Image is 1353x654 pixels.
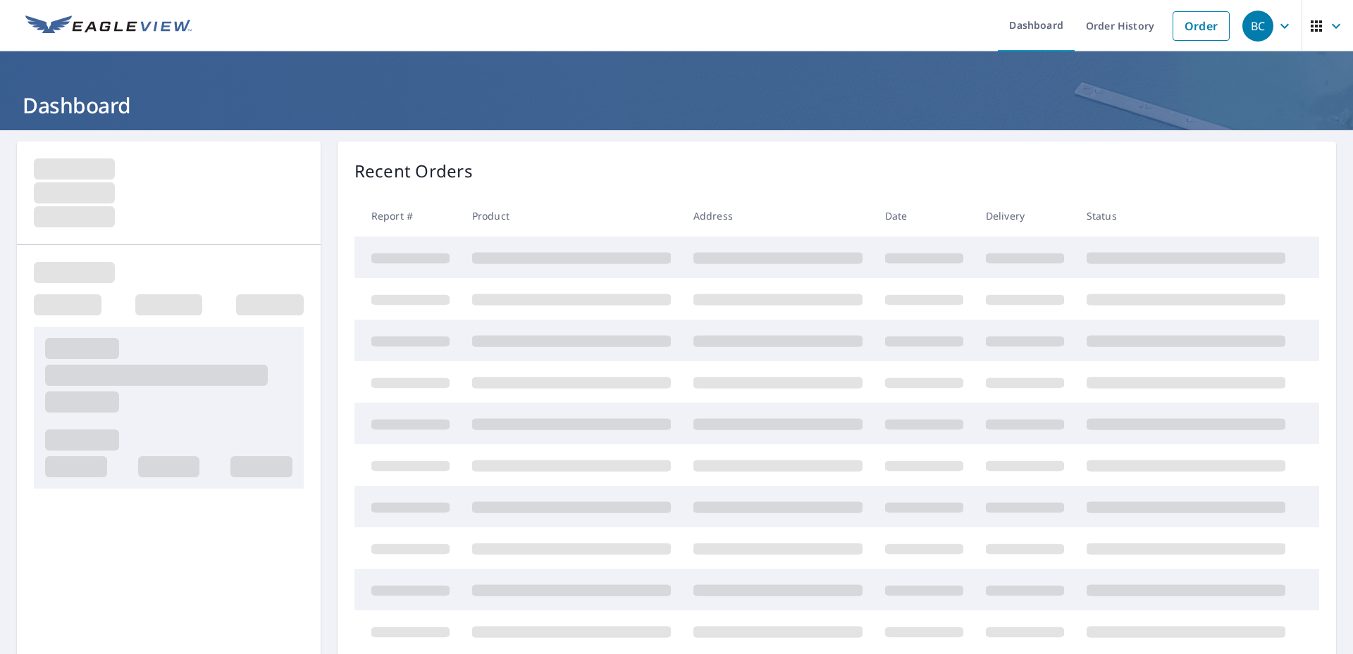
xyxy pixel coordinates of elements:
th: Product [461,195,682,237]
p: Recent Orders [354,158,473,184]
h1: Dashboard [17,91,1336,120]
a: Order [1173,11,1230,41]
th: Status [1075,195,1297,237]
img: EV Logo [25,15,192,37]
th: Address [682,195,874,237]
th: Delivery [975,195,1075,237]
th: Date [874,195,975,237]
th: Report # [354,195,461,237]
div: BC [1242,11,1273,42]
